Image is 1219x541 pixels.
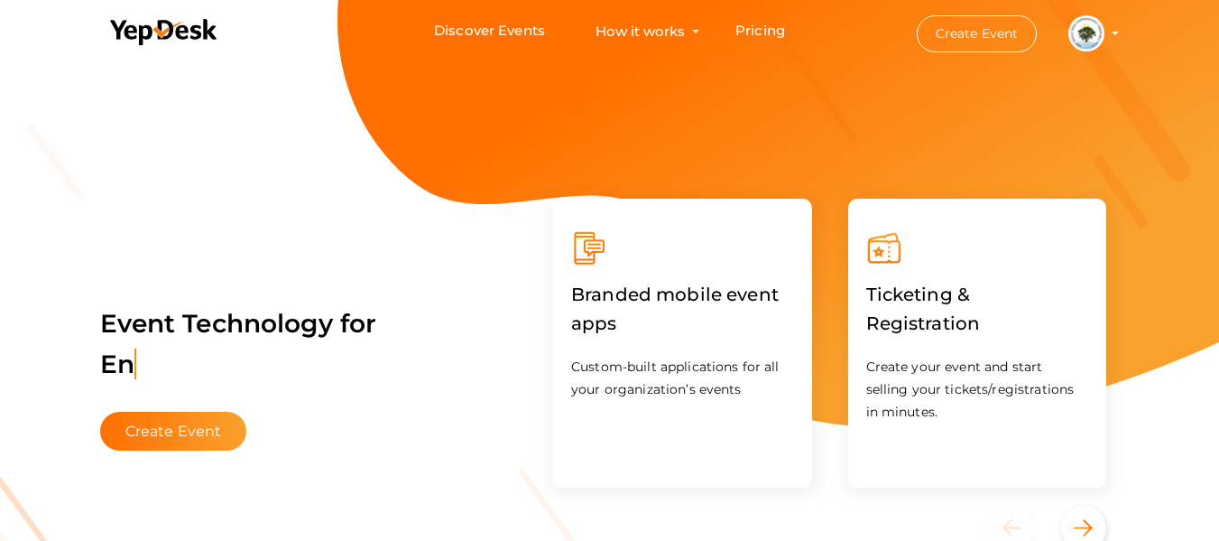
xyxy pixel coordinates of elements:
a: Branded mobile event apps [571,316,794,333]
label: Branded mobile event apps [571,266,794,351]
button: Create Event [917,15,1038,52]
span: En [100,349,136,379]
label: Ticketing & Registration [866,266,1089,351]
label: Event Technology for [100,281,377,407]
a: Pricing [735,14,785,48]
a: Ticketing & Registration [866,316,1089,333]
a: Discover Events [434,14,545,48]
button: Create Event [100,412,247,451]
img: 7TNKC4LF_small.png [1068,15,1104,51]
p: Create your event and start selling your tickets/registrations in minutes. [866,356,1089,424]
p: Custom-built applications for all your organization’s events [571,356,794,401]
button: How it works [590,14,690,48]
